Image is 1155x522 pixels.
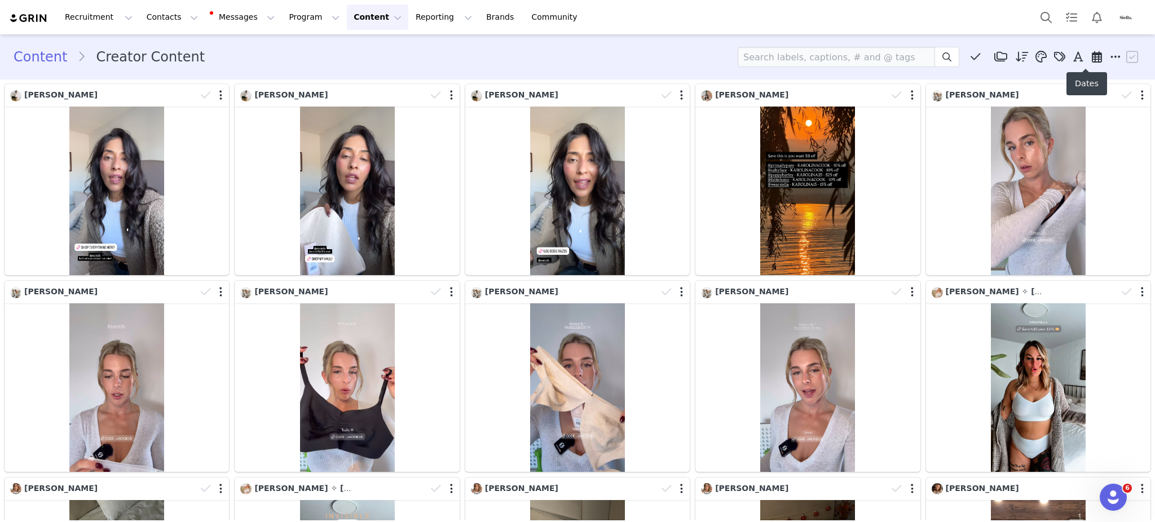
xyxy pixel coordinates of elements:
span: 6 [1123,484,1132,493]
button: Program [282,5,346,30]
button: Contacts [140,5,205,30]
button: Search [1034,5,1059,30]
button: Profile [1110,8,1146,26]
iframe: Intercom live chat [1100,484,1127,511]
span: [PERSON_NAME] [715,287,788,296]
span: [PERSON_NAME] [24,287,98,296]
img: 1ba9e52e-0b72-4209-9e17-e55f0bd8e6d8.jpg [240,483,252,494]
span: [PERSON_NAME] [485,90,558,99]
img: aa897c75-25c4-4a89-ba49-7b3ed597de76.jpg [932,90,943,101]
a: Brands [479,5,524,30]
span: [PERSON_NAME] ✧ [PERSON_NAME] [946,287,1105,296]
div: Dates [1066,72,1107,95]
img: 6b48e66b-d7a1-4a21-8789-9c0df48207ad.jpg [10,90,21,101]
img: aa897c75-25c4-4a89-ba49-7b3ed597de76.jpg [471,287,482,298]
button: Content [347,5,408,30]
img: 6b48e66b-d7a1-4a21-8789-9c0df48207ad.jpg [240,90,252,101]
span: [PERSON_NAME] [24,484,98,493]
span: [PERSON_NAME] [946,90,1019,99]
img: aa897c75-25c4-4a89-ba49-7b3ed597de76.jpg [10,287,21,298]
span: [PERSON_NAME] [715,484,788,493]
button: Messages [205,5,281,30]
img: a8996a92-9e6c-4147-b119-676ca7747e6d--s.jpg [701,90,712,101]
img: grin logo [9,13,49,24]
button: Reporting [409,5,479,30]
span: [PERSON_NAME] [254,287,328,296]
img: 6b48e66b-d7a1-4a21-8789-9c0df48207ad.jpg [471,90,482,101]
span: [PERSON_NAME] [485,287,558,296]
img: 461fd3d0-0054-481b-afb1-155d608291c7.jpg [471,483,482,494]
span: [PERSON_NAME] [24,90,98,99]
span: [PERSON_NAME] [715,90,788,99]
button: Recruitment [58,5,139,30]
a: Content [14,47,77,67]
input: Search labels, captions, # and @ tags [738,47,935,67]
img: 1ba9e52e-0b72-4209-9e17-e55f0bd8e6d8.jpg [932,287,943,298]
a: Tasks [1059,5,1084,30]
span: [PERSON_NAME] [485,484,558,493]
span: [PERSON_NAME] [254,90,328,99]
img: 461fd3d0-0054-481b-afb1-155d608291c7.jpg [10,483,21,494]
img: aa897c75-25c4-4a89-ba49-7b3ed597de76.jpg [240,287,252,298]
img: 0ae5e4c0-9d96-43e8-a0bd-65e0067b99ad.png [1117,8,1135,26]
a: Community [525,5,589,30]
span: [PERSON_NAME] ✧ [PERSON_NAME] [254,484,413,493]
img: aa897c75-25c4-4a89-ba49-7b3ed597de76.jpg [701,287,712,298]
span: [PERSON_NAME] [946,484,1019,493]
img: c56b0aae-9737-4a5d-842e-9389168b3e24.jpg [932,483,943,494]
button: Notifications [1085,5,1109,30]
img: 461fd3d0-0054-481b-afb1-155d608291c7.jpg [701,483,712,494]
